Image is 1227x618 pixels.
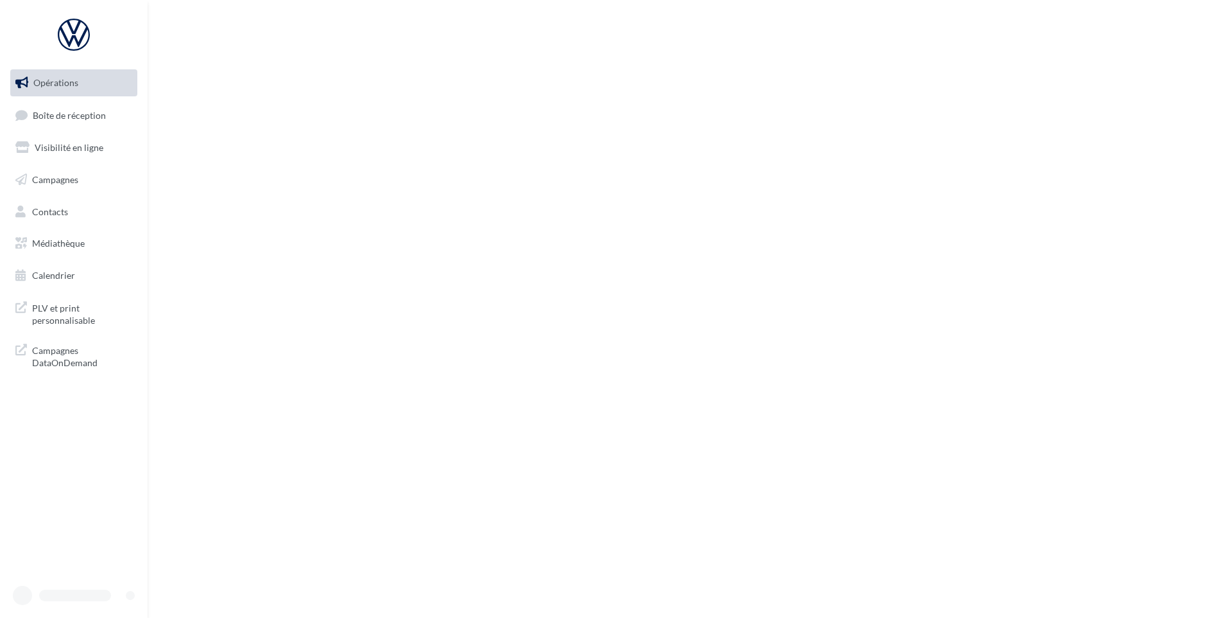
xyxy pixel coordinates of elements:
span: Campagnes DataOnDemand [32,342,132,369]
a: Contacts [8,199,140,225]
span: Visibilité en ligne [35,142,103,153]
a: PLV et print personnalisable [8,294,140,332]
a: Visibilité en ligne [8,134,140,161]
span: Médiathèque [32,238,85,249]
a: Calendrier [8,262,140,289]
span: Campagnes [32,174,78,185]
a: Médiathèque [8,230,140,257]
span: PLV et print personnalisable [32,299,132,327]
span: Boîte de réception [33,109,106,120]
span: Calendrier [32,270,75,281]
a: Boîte de réception [8,102,140,129]
a: Opérations [8,69,140,96]
a: Campagnes DataOnDemand [8,337,140,375]
a: Campagnes [8,166,140,193]
span: Opérations [33,77,78,88]
span: Contacts [32,206,68,216]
